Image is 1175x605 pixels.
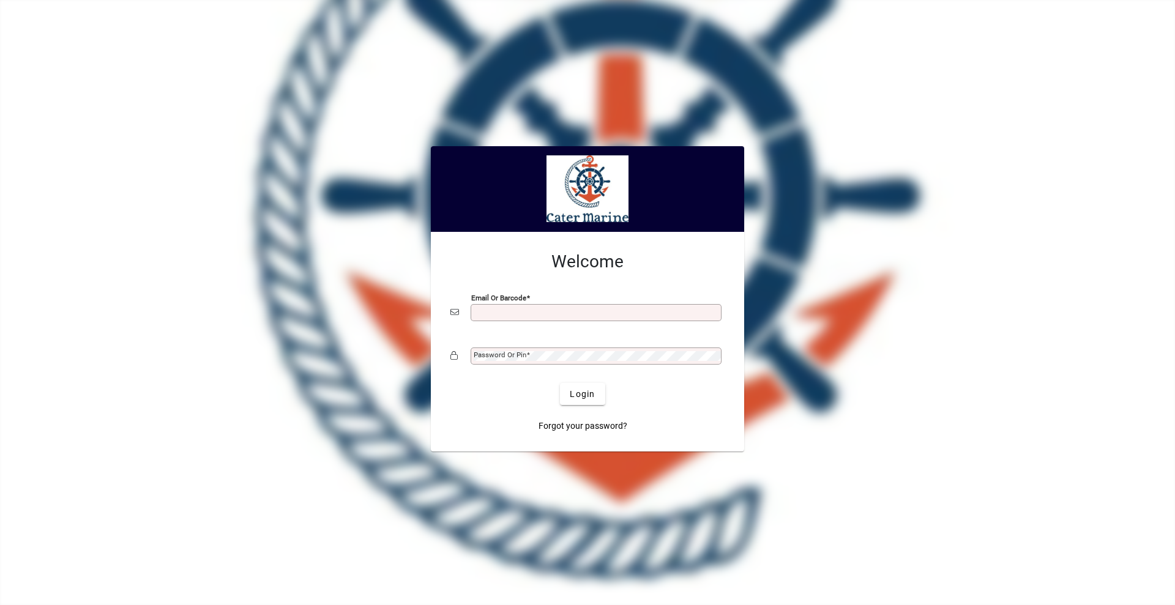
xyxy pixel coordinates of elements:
[560,383,605,405] button: Login
[570,388,595,401] span: Login
[474,351,526,359] mat-label: Password or Pin
[534,415,632,437] a: Forgot your password?
[450,251,725,272] h2: Welcome
[539,420,627,432] span: Forgot your password?
[471,294,526,302] mat-label: Email or Barcode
